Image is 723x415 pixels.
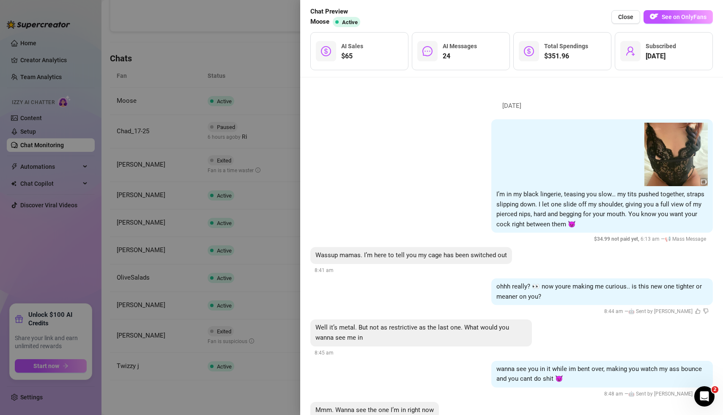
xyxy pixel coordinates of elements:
iframe: Intercom live chat [694,386,715,407]
span: 8:45 am [315,350,334,356]
span: 📢 Mass Message [665,236,706,242]
span: dislike [703,308,709,314]
span: Active [342,19,358,25]
img: OF [650,12,658,21]
span: wanna see you in it while im bent over, making you watch my ass bounce and you cant do shit 😈 [496,365,702,383]
span: Wassup mamas. I’m here to tell you my cage has been switched out [315,251,507,259]
button: OFSee on OnlyFans [644,10,713,24]
span: 2 [712,386,718,393]
span: [DATE] [496,101,528,111]
span: Moose [310,17,329,27]
span: 8:44 am — [604,308,709,314]
span: 🤖 Sent by [PERSON_NAME] [628,391,693,397]
span: Subscribed [646,43,676,49]
span: dollar [321,46,331,56]
span: $351.96 [544,51,588,61]
img: media [644,123,708,186]
span: message [422,46,433,56]
span: Close [618,14,633,20]
span: $ 34.99 not paid yet , [594,236,641,242]
span: AI Sales [341,43,363,49]
span: dollar [524,46,534,56]
span: See on OnlyFans [662,14,707,20]
span: $65 [341,51,363,61]
span: Well it’s metal. But not as restrictive as the last one. What would you wanna see me in [315,324,509,341]
span: user-add [625,46,635,56]
button: Close [611,10,640,24]
span: Total Spendings [544,43,588,49]
span: Chat Preview [310,7,364,17]
span: 8:48 am — [604,391,709,397]
span: 24 [443,51,477,61]
span: Mmm. Wanna see the one I’m in right now [315,406,434,414]
span: I’m in my black lingerie, teasing you slow… my tits pushed together, straps slipping down. I let ... [496,190,704,228]
span: 🤖 Sent by [PERSON_NAME] [628,308,693,314]
span: AI Messages [443,43,477,49]
span: ohhh really? 👀 now youre making me curious.. is this new one tighter or meaner on you? [496,283,702,300]
span: [DATE] [646,51,676,61]
span: video-camera [701,179,707,185]
span: like [695,308,701,314]
span: 8:41 am [315,267,334,273]
span: 6:13 am — [594,236,709,242]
